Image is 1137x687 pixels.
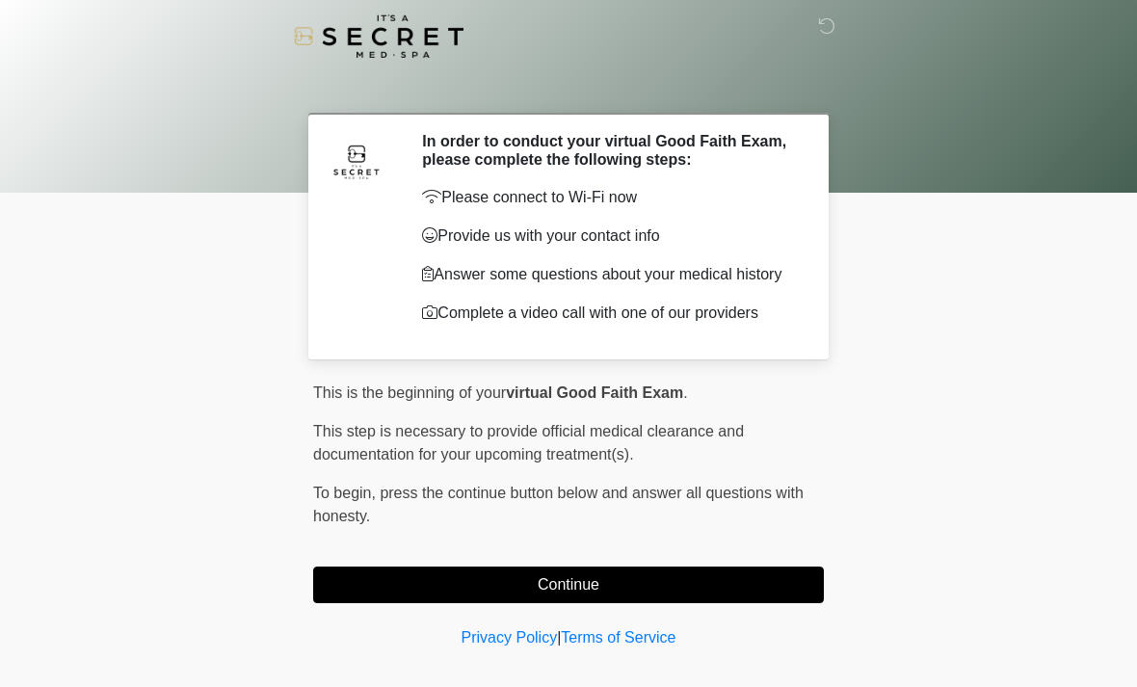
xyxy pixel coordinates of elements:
span: To begin, [313,485,380,501]
img: It's A Secret Med Spa Logo [294,14,463,58]
a: Terms of Service [561,629,675,646]
p: Answer some questions about your medical history [422,263,795,286]
span: This step is necessary to provide official medical clearance and documentation for your upcoming ... [313,423,744,462]
p: Complete a video call with one of our providers [422,302,795,325]
span: This is the beginning of your [313,384,506,401]
a: | [557,629,561,646]
p: Provide us with your contact info [422,225,795,248]
span: press the continue button below and answer all questions with honesty. [313,485,804,524]
a: Privacy Policy [462,629,558,646]
h2: In order to conduct your virtual Good Faith Exam, please complete the following steps: [422,132,795,169]
p: Please connect to Wi-Fi now [422,186,795,209]
strong: virtual Good Faith Exam [506,384,683,401]
h1: ‎ ‎ [299,69,838,105]
button: Continue [313,567,824,603]
span: . [683,384,687,401]
img: Agent Avatar [328,132,385,190]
